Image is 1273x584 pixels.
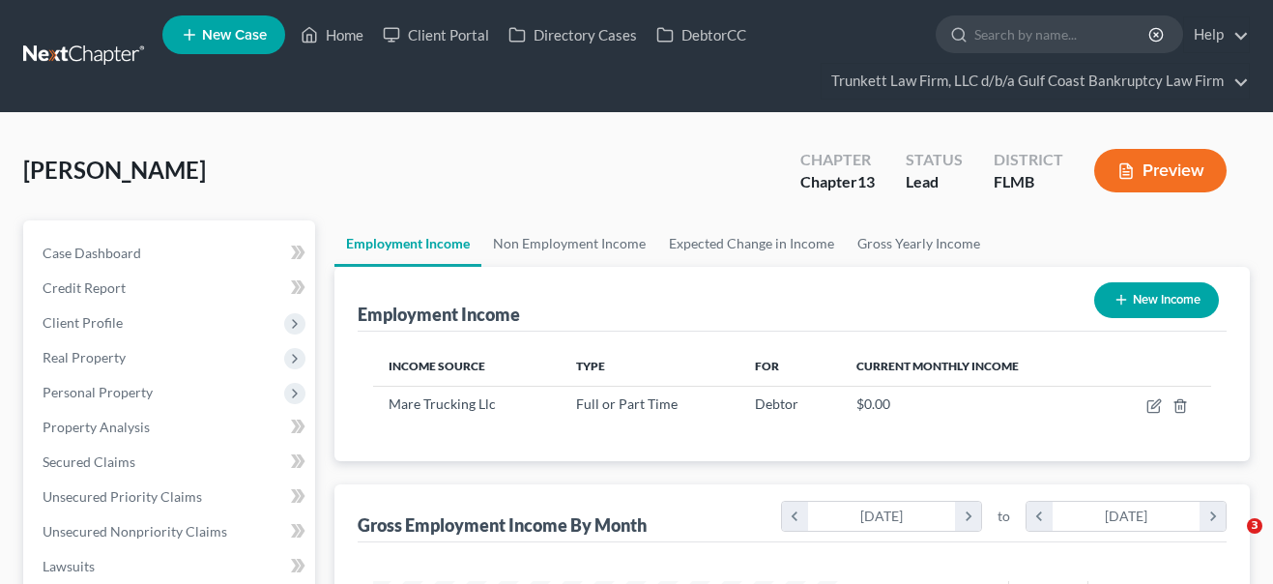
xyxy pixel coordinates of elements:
span: New Case [202,28,267,43]
div: [DATE] [1053,502,1201,531]
a: Home [291,17,373,52]
span: For [755,359,779,373]
a: DebtorCC [647,17,756,52]
span: Debtor [755,395,798,412]
span: to [998,507,1010,526]
a: Secured Claims [27,445,315,480]
div: Chapter [800,149,875,171]
span: 3 [1247,518,1262,534]
div: District [994,149,1063,171]
a: Credit Report [27,271,315,306]
span: Current Monthly Income [856,359,1019,373]
div: Status [906,149,963,171]
a: Expected Change in Income [657,220,846,267]
a: Case Dashboard [27,236,315,271]
a: Client Portal [373,17,499,52]
div: FLMB [994,171,1063,193]
span: Case Dashboard [43,245,141,261]
a: Unsecured Priority Claims [27,480,315,514]
a: Lawsuits [27,549,315,584]
span: [PERSON_NAME] [23,156,206,184]
span: Income Source [389,359,485,373]
div: Lead [906,171,963,193]
a: Non Employment Income [481,220,657,267]
span: Personal Property [43,384,153,400]
a: Employment Income [334,220,481,267]
a: Help [1184,17,1249,52]
a: Directory Cases [499,17,647,52]
a: Property Analysis [27,410,315,445]
span: $0.00 [856,395,890,412]
a: Unsecured Nonpriority Claims [27,514,315,549]
a: Trunkett Law Firm, LLC d/b/a Gulf Coast Bankruptcy Law Firm [822,64,1249,99]
div: [DATE] [808,502,956,531]
span: Unsecured Nonpriority Claims [43,523,227,540]
span: 13 [857,172,875,190]
span: Lawsuits [43,558,95,574]
span: Secured Claims [43,453,135,470]
span: Full or Part Time [576,395,678,412]
span: Property Analysis [43,419,150,435]
button: Preview [1094,149,1227,192]
button: New Income [1094,282,1219,318]
i: chevron_left [1027,502,1053,531]
span: Credit Report [43,279,126,296]
div: Chapter [800,171,875,193]
iframe: Intercom live chat [1207,518,1254,565]
i: chevron_left [782,502,808,531]
i: chevron_right [1200,502,1226,531]
i: chevron_right [955,502,981,531]
div: Gross Employment Income By Month [358,513,647,537]
span: Client Profile [43,314,123,331]
span: Unsecured Priority Claims [43,488,202,505]
a: Gross Yearly Income [846,220,992,267]
input: Search by name... [974,16,1151,52]
span: Real Property [43,349,126,365]
span: Type [576,359,605,373]
span: Mare Trucking Llc [389,395,496,412]
div: Employment Income [358,303,520,326]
